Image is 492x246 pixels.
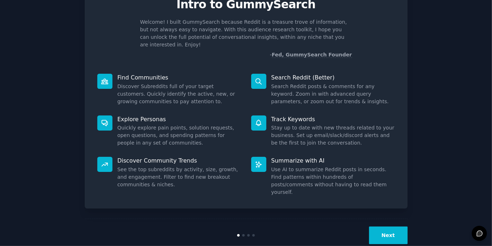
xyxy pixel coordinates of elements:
p: Track Keywords [271,115,395,123]
p: Summarize with AI [271,157,395,164]
button: Next [369,227,408,244]
dd: See the top subreddits by activity, size, growth, and engagement. Filter to find new breakout com... [118,166,241,188]
dd: Quickly explore pain points, solution requests, open questions, and spending patterns for people ... [118,124,241,147]
a: Fed, GummySearch Founder [272,52,352,58]
p: Search Reddit (Better) [271,74,395,81]
p: Discover Community Trends [118,157,241,164]
dd: Discover Subreddits full of your target customers. Quickly identify the active, new, or growing c... [118,83,241,105]
p: Explore Personas [118,115,241,123]
dd: Search Reddit posts & comments for any keyword. Zoom in with advanced query parameters, or zoom o... [271,83,395,105]
div: - [270,51,352,59]
p: Welcome! I built GummySearch because Reddit is a treasure trove of information, but not always ea... [140,18,352,49]
dd: Stay up to date with new threads related to your business. Set up email/slack/discord alerts and ... [271,124,395,147]
dd: Use AI to summarize Reddit posts in seconds. Find patterns within hundreds of posts/comments with... [271,166,395,196]
p: Find Communities [118,74,241,81]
